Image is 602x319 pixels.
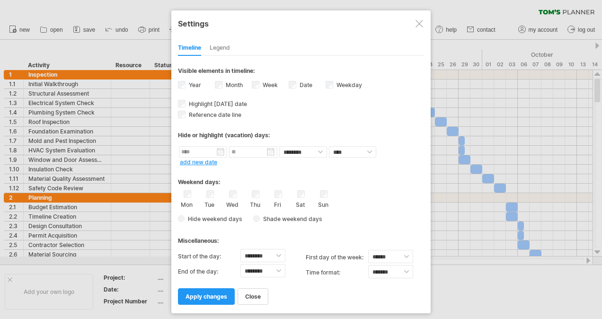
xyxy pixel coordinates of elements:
div: Weekend days: [178,169,424,188]
label: Weekday [335,81,362,89]
label: Tue [204,199,215,208]
span: close [245,293,261,300]
span: apply changes [186,293,227,300]
span: Shade weekend days [260,215,322,222]
span: Hide weekend days [185,215,242,222]
label: Sat [294,199,306,208]
a: apply changes [178,288,235,305]
div: Hide or highlight (vacation) days: [178,132,424,139]
label: End of the day: [178,264,240,279]
label: Thu [249,199,261,208]
div: Miscellaneous: [178,228,424,247]
div: Settings [178,15,424,32]
label: Start of the day: [178,249,240,264]
label: Mon [181,199,193,208]
label: Week [261,81,278,89]
label: Wed [226,199,238,208]
label: Date [298,81,312,89]
div: Timeline [178,41,201,56]
span: Reference date line [187,111,241,118]
label: Month [224,81,243,89]
a: add new date [180,159,217,166]
label: Time format: [306,265,368,280]
div: Legend [210,41,230,56]
label: first day of the week: [306,250,368,265]
a: close [238,288,268,305]
label: Fri [272,199,283,208]
label: Sun [317,199,329,208]
div: Visible elements in timeline: [178,67,424,77]
label: Year [187,81,201,89]
span: Highlight [DATE] date [187,100,247,107]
